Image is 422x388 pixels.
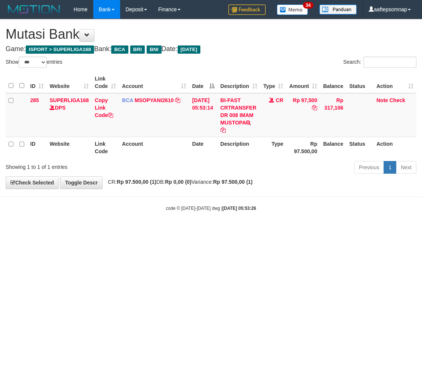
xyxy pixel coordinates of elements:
[95,97,113,118] a: Copy Link Code
[119,72,189,93] th: Account: activate to sort column ascending
[19,57,47,68] select: Showentries
[276,97,283,103] span: CR
[166,206,256,211] small: code © [DATE]-[DATE] dwg |
[47,72,92,93] th: Website: activate to sort column ascending
[319,4,357,15] img: panduan.png
[6,160,170,171] div: Showing 1 to 1 of 1 entries
[175,97,180,103] a: Copy MSOPYANI2610 to clipboard
[60,176,103,189] a: Toggle Descr
[135,97,174,103] a: MSOPYANI2610
[222,206,256,211] strong: [DATE] 05:53:26
[390,97,405,103] a: Check
[354,161,384,174] a: Previous
[260,72,287,93] th: Type: activate to sort column ascending
[47,93,92,137] td: DPS
[6,4,62,15] img: MOTION_logo.png
[27,72,47,93] th: ID: activate to sort column ascending
[165,179,191,185] strong: Rp 0,00 (0)
[228,4,266,15] img: Feedback.jpg
[189,93,218,137] td: [DATE] 05:53:14
[6,176,59,189] a: Check Selected
[6,57,62,68] label: Show entries
[178,45,200,54] span: [DATE]
[260,137,287,158] th: Type
[92,72,119,93] th: Link Code: activate to sort column ascending
[189,72,218,93] th: Date: activate to sort column descending
[6,27,416,42] h1: Mutasi Bank
[373,72,416,93] th: Action: activate to sort column ascending
[312,105,317,111] a: Copy Rp 97,500 to clipboard
[373,137,416,158] th: Action
[92,137,119,158] th: Link Code
[213,179,253,185] strong: Rp 97.500,00 (1)
[117,179,156,185] strong: Rp 97.500,00 (1)
[104,179,253,185] span: CR: DB: Variance:
[286,93,320,137] td: Rp 97,500
[346,72,373,93] th: Status
[320,72,346,93] th: Balance
[343,57,416,68] label: Search:
[320,137,346,158] th: Balance
[384,161,396,174] a: 1
[122,97,133,103] span: BCA
[376,97,388,103] a: Note
[277,4,308,15] img: Button%20Memo.svg
[218,137,260,158] th: Description
[47,137,92,158] th: Website
[6,45,416,53] h4: Game: Bank: Date:
[218,93,260,137] td: BI-FAST CRTRANSFER DR 008 IMAM MUSTOPA
[303,2,313,9] span: 34
[26,45,94,54] span: ISPORT > SUPERLIGA168
[189,137,218,158] th: Date
[30,97,39,103] span: 285
[396,161,416,174] a: Next
[130,45,145,54] span: BRI
[50,97,89,103] a: SUPERLIGA168
[346,137,373,158] th: Status
[119,137,189,158] th: Account
[27,137,47,158] th: ID
[218,72,260,93] th: Description: activate to sort column ascending
[286,137,320,158] th: Rp 97.500,00
[320,93,346,137] td: Rp 317,106
[111,45,128,54] span: BCA
[221,127,226,133] a: Copy BI-FAST CRTRANSFER DR 008 IMAM MUSTOPA to clipboard
[363,57,416,68] input: Search:
[147,45,161,54] span: BNI
[286,72,320,93] th: Amount: activate to sort column ascending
